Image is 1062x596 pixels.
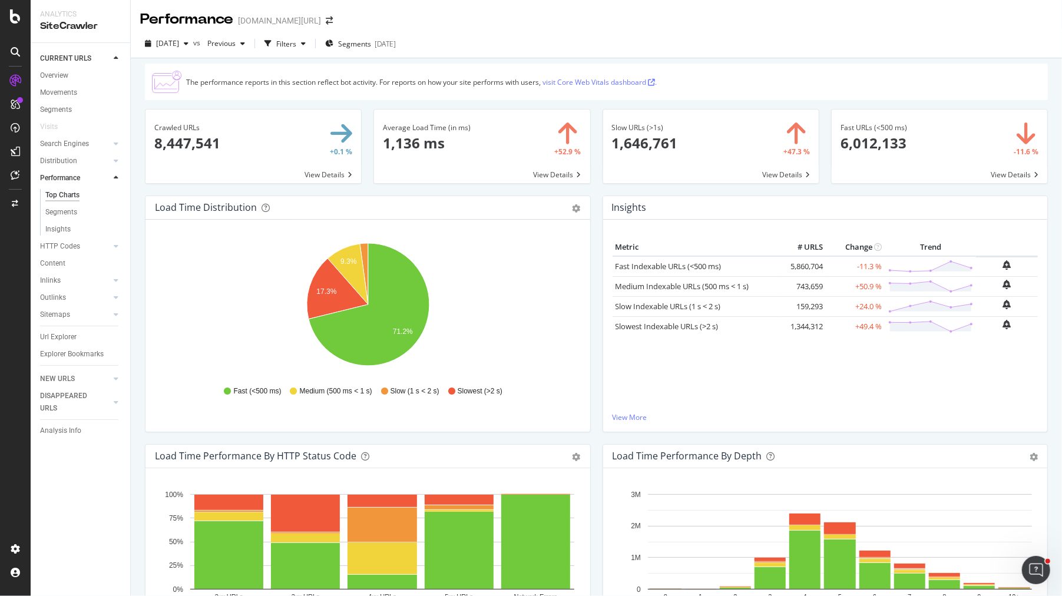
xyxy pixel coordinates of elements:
a: Segments [40,104,122,116]
text: 17.3% [316,287,336,296]
div: gear [573,204,581,213]
a: Search Engines [40,138,110,150]
div: Load Time Performance by HTTP Status Code [155,450,356,462]
a: Sitemaps [40,309,110,321]
div: The performance reports in this section reflect bot activity. For reports on how your site perfor... [186,77,657,87]
a: Content [40,257,122,270]
text: 1M [631,554,641,562]
svg: A chart. [155,239,581,375]
a: Top Charts [45,189,122,201]
a: HTTP Codes [40,240,110,253]
a: Slowest Indexable URLs (>2 s) [616,321,719,332]
div: Distribution [40,155,77,167]
span: Segments [338,39,371,49]
td: 743,659 [779,276,826,296]
td: +50.9 % [826,276,885,296]
a: Url Explorer [40,331,122,343]
span: Slowest (>2 s) [458,386,502,396]
div: [DATE] [375,39,396,49]
text: 100% [165,491,183,499]
a: Slow Indexable URLs (1 s < 2 s) [616,301,721,312]
div: Visits [40,121,58,133]
div: Load Time Performance by Depth [613,450,762,462]
div: Performance [140,9,233,29]
div: DISAPPEARED URLS [40,390,100,415]
div: [DOMAIN_NAME][URL] [238,15,321,27]
a: Segments [45,206,122,218]
div: Movements [40,87,77,99]
div: arrow-right-arrow-left [326,16,333,25]
div: Search Engines [40,138,89,150]
div: Top Charts [45,189,80,201]
div: Insights [45,223,71,236]
a: Performance [40,172,110,184]
div: Url Explorer [40,331,77,343]
span: 2025 Oct. 3rd [156,38,179,48]
a: NEW URLS [40,373,110,385]
td: +49.4 % [826,316,885,336]
a: Medium Indexable URLs (500 ms < 1 s) [616,281,749,292]
span: Previous [203,38,236,48]
span: Medium (500 ms < 1 s) [300,386,372,396]
div: bell-plus [1003,320,1011,329]
a: Analysis Info [40,425,122,437]
div: bell-plus [1003,260,1011,270]
a: Movements [40,87,122,99]
a: Inlinks [40,274,110,287]
div: Segments [45,206,77,218]
div: Inlinks [40,274,61,287]
a: Fast Indexable URLs (<500 ms) [616,261,722,271]
span: Slow (1 s < 2 s) [391,386,439,396]
text: 0% [173,585,184,594]
div: Sitemaps [40,309,70,321]
div: Load Time Distribution [155,201,257,213]
div: gear [573,453,581,461]
img: CjTTJyXI.png [152,71,181,93]
div: Performance [40,172,80,184]
div: Filters [276,39,296,49]
td: 159,293 [779,296,826,316]
h4: Insights [612,200,647,216]
a: Visits [40,121,70,133]
td: 5,860,704 [779,256,826,277]
div: SiteCrawler [40,19,121,33]
text: 75% [169,514,183,522]
th: Metric [613,239,779,256]
span: Fast (<500 ms) [234,386,282,396]
th: Change [826,239,885,256]
span: vs [193,38,203,48]
div: bell-plus [1003,300,1011,309]
div: Analytics [40,9,121,19]
a: View More [613,412,1038,422]
text: 3M [631,491,641,499]
div: NEW URLS [40,373,75,385]
div: HTTP Codes [40,240,80,253]
a: Explorer Bookmarks [40,348,122,360]
text: 25% [169,561,183,569]
div: Explorer Bookmarks [40,348,104,360]
div: Overview [40,69,68,82]
a: visit Core Web Vitals dashboard . [542,77,657,87]
div: gear [1030,453,1038,461]
a: CURRENT URLS [40,52,110,65]
iframe: Intercom live chat [1022,556,1050,584]
text: 0 [637,585,641,594]
button: Previous [203,34,250,53]
div: CURRENT URLS [40,52,91,65]
div: Segments [40,104,72,116]
div: Content [40,257,65,270]
button: Segments[DATE] [320,34,401,53]
th: # URLS [779,239,826,256]
text: 71.2% [393,327,413,336]
th: Trend [885,239,976,256]
div: bell-plus [1003,280,1011,289]
div: Outlinks [40,292,66,304]
a: Insights [45,223,122,236]
text: 50% [169,538,183,546]
td: 1,344,312 [779,316,826,336]
button: [DATE] [140,34,193,53]
text: 9.3% [340,257,357,266]
a: Outlinks [40,292,110,304]
div: Analysis Info [40,425,81,437]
